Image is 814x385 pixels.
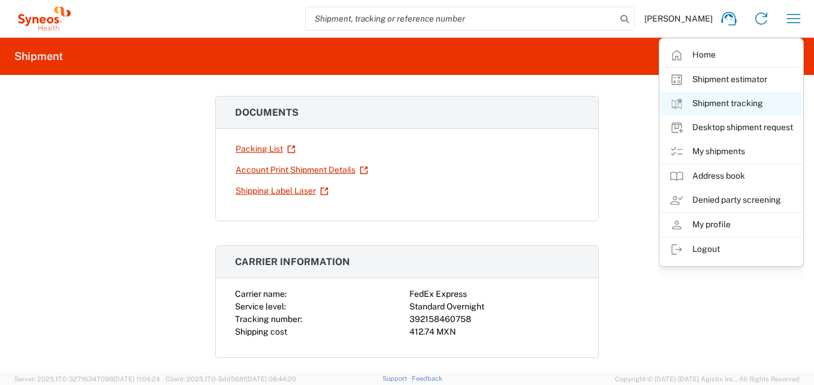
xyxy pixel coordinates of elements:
span: Client: 2025.17.0-5dd568f [165,375,296,383]
a: Denied party screening [660,188,803,212]
span: [PERSON_NAME] [644,13,713,24]
span: [DATE] 11:04:24 [113,375,160,383]
a: Address book [660,164,803,188]
span: Tracking number: [235,314,302,324]
a: My shipments [660,140,803,164]
a: Desktop shipment request [660,116,803,140]
a: Account Print Shipment Details [235,160,369,181]
a: My profile [660,213,803,237]
a: Shipment tracking [660,92,803,116]
a: Packing List [235,139,296,160]
input: Shipment, tracking or reference number [306,7,616,30]
div: Standard Overnight [409,300,579,313]
span: Copyright © [DATE]-[DATE] Agistix Inc., All Rights Reserved [615,374,800,384]
span: Documents [235,107,299,118]
a: Feedback [412,375,442,382]
a: Shipping Label Laser [235,181,329,201]
div: 412.74 MXN [409,326,579,338]
span: Shipping cost [235,327,287,336]
a: Shipment estimator [660,68,803,92]
a: Support [382,375,412,382]
a: Home [660,43,803,67]
div: 392158460758 [409,313,579,326]
span: [DATE] 08:44:20 [246,375,296,383]
div: FedEx Express [409,288,579,300]
span: Service level: [235,302,286,311]
span: Carrier information [235,256,350,267]
h2: Shipment [14,49,63,64]
span: Carrier name: [235,289,287,299]
a: Logout [660,237,803,261]
span: Server: 2025.17.0-327f6347098 [14,375,160,383]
